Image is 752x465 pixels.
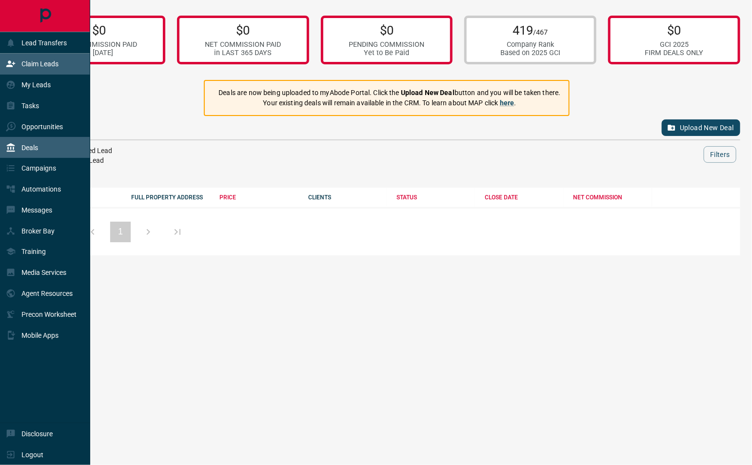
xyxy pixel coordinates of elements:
strong: Upload New Deal [401,89,455,97]
button: Filters [704,146,736,163]
div: Based on 2025 GCI [500,49,560,57]
span: /467 [534,28,548,37]
div: PRICE [220,194,298,201]
div: NET COMMISSION PAID [205,40,281,49]
div: CLIENTS [308,194,387,201]
div: PENDING COMMISSION [349,40,424,49]
a: here [500,99,515,107]
div: GCI 2025 [645,40,704,49]
p: Your existing deals will remain available in the CRM. To learn about MAP click . [218,98,560,108]
button: 1 [110,222,131,242]
div: FULL PROPERTY ADDRESS [131,194,210,201]
p: $0 [205,23,281,38]
div: in [DATE] [61,49,137,57]
div: Company Rank [500,40,560,49]
p: Deals are now being uploaded to myAbode Portal. Click the button and you will be taken there. [218,88,560,98]
div: FIRM DEALS ONLY [645,49,704,57]
p: $0 [349,23,424,38]
div: NET COMMISSION [574,194,652,201]
button: Upload New Deal [662,119,740,136]
div: CLOSE DATE [485,194,563,201]
p: 419 [500,23,560,38]
div: STATUS [396,194,475,201]
div: Yet to Be Paid [349,49,424,57]
p: $0 [61,23,137,38]
div: in LAST 365 DAYS [205,49,281,57]
p: $0 [645,23,704,38]
div: NET COMMISSION PAID [61,40,137,49]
